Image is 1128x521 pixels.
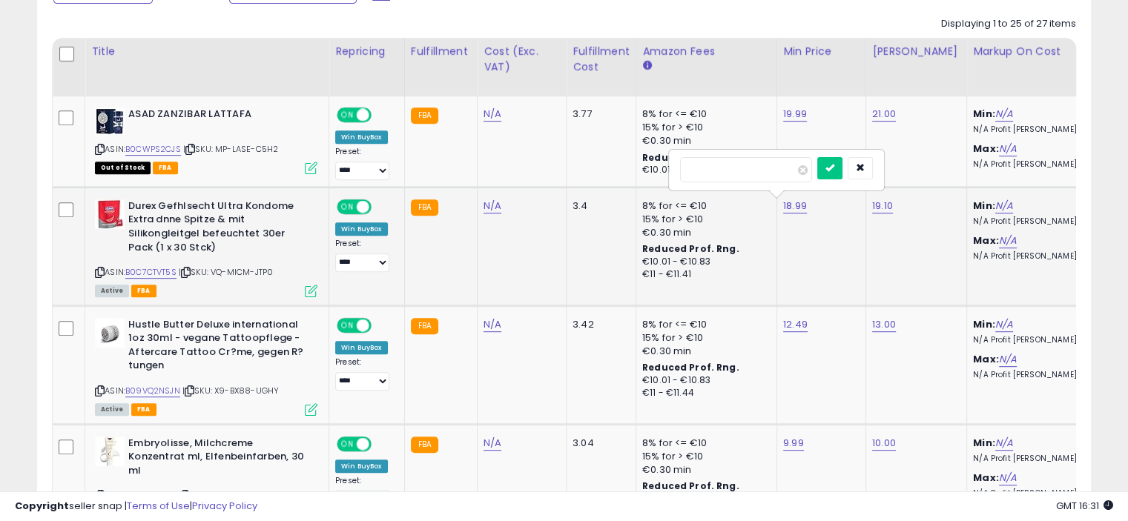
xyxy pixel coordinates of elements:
[573,44,630,75] div: Fulfillment Cost
[973,44,1101,59] div: Markup on Cost
[192,499,257,513] a: Privacy Policy
[127,499,190,513] a: Terms of Use
[411,318,438,334] small: FBA
[15,499,69,513] strong: Copyright
[335,130,388,144] div: Win BuyBox
[573,318,624,331] div: 3.42
[179,266,273,278] span: | SKU: VQ-MICM-JTP0
[973,352,999,366] b: Max:
[642,450,765,463] div: 15% for > €10
[872,436,896,451] a: 10.00
[642,463,765,477] div: €0.30 min
[973,142,999,156] b: Max:
[484,107,501,122] a: N/A
[335,476,393,509] div: Preset:
[411,437,438,453] small: FBA
[973,199,995,213] b: Min:
[973,436,995,450] b: Min:
[642,121,765,134] div: 15% for > €10
[128,437,309,482] b: Embryolisse, Milchcreme Konzentrat ml, Elfenbeinfarben, 30 ml
[369,200,393,213] span: OFF
[128,199,309,258] b: Durex Gefhlsecht Ultra Kondome Extra dnne Spitze & mit Silikongleitgel befeuchtet 30er Pack (1 x ...
[642,107,765,121] div: 8% for <= €10
[642,374,765,387] div: €10.01 - €10.83
[335,341,388,354] div: Win BuyBox
[95,437,125,466] img: 41yrp+FJqhL._SL40_.jpg
[338,319,357,331] span: ON
[335,459,388,473] div: Win BuyBox
[995,436,1013,451] a: N/A
[973,454,1096,464] p: N/A Profit [PERSON_NAME]
[95,107,125,135] img: 41ZAJqSDsrL._SL40_.jpg
[131,403,156,416] span: FBA
[335,222,388,236] div: Win BuyBox
[941,17,1076,31] div: Displaying 1 to 25 of 27 items
[973,317,995,331] b: Min:
[335,357,393,391] div: Preset:
[642,226,765,239] div: €0.30 min
[872,107,896,122] a: 21.00
[995,199,1013,213] a: N/A
[95,318,125,348] img: 41dzi+Bh0JL._SL40_.jpg
[95,199,317,296] div: ASIN:
[338,200,357,213] span: ON
[369,437,393,450] span: OFF
[125,385,180,397] a: B09VQ2NSJN
[95,285,129,297] span: All listings currently available for purchase on Amazon
[973,471,999,485] b: Max:
[642,199,765,213] div: 8% for <= €10
[999,352,1017,367] a: N/A
[338,109,357,122] span: ON
[335,239,393,272] div: Preset:
[95,199,125,229] img: 41OGR6S7wJL._SL40_.jpg
[411,107,438,124] small: FBA
[872,317,896,332] a: 13.00
[973,335,1096,345] p: N/A Profit [PERSON_NAME]
[642,59,651,73] small: Amazon Fees.
[573,107,624,121] div: 3.77
[642,242,739,255] b: Reduced Prof. Rng.
[369,319,393,331] span: OFF
[573,437,624,450] div: 3.04
[153,162,178,174] span: FBA
[642,134,765,147] div: €0.30 min
[999,471,1017,485] a: N/A
[995,107,1013,122] a: N/A
[783,199,807,213] a: 18.99
[973,251,1096,262] p: N/A Profit [PERSON_NAME]
[642,213,765,226] div: 15% for > €10
[995,317,1013,332] a: N/A
[95,403,129,416] span: All listings currently available for purchase on Amazon
[125,143,181,156] a: B0CWPS2CJS
[999,233,1017,248] a: N/A
[973,125,1096,135] p: N/A Profit [PERSON_NAME]
[783,317,808,332] a: 12.49
[642,361,739,374] b: Reduced Prof. Rng.
[872,44,960,59] div: [PERSON_NAME]
[642,318,765,331] div: 8% for <= €10
[872,199,893,213] a: 19.10
[642,437,765,450] div: 8% for <= €10
[973,233,999,248] b: Max:
[783,44,860,59] div: Min Price
[95,107,317,173] div: ASIN:
[95,162,151,174] span: All listings that are currently out of stock and unavailable for purchase on Amazon
[783,436,804,451] a: 9.99
[642,268,765,281] div: €11 - €11.41
[128,318,309,376] b: Hustle Butter Deluxe international 1oz 30ml - vegane Tattoopflege - Aftercare Tattoo Cr?me, gegen...
[91,44,323,59] div: Title
[125,266,177,279] a: B0C7CTVT5S
[642,164,765,176] div: €10.01 - €10.83
[484,44,560,75] div: Cost (Exc. VAT)
[95,318,317,414] div: ASIN:
[484,199,501,213] a: N/A
[484,317,501,332] a: N/A
[642,331,765,345] div: 15% for > €10
[973,216,1096,227] p: N/A Profit [PERSON_NAME]
[642,256,765,268] div: €10.01 - €10.83
[967,38,1108,96] th: The percentage added to the cost of goods (COGS) that forms the calculator for Min & Max prices.
[411,199,438,216] small: FBA
[973,107,995,121] b: Min:
[642,387,765,399] div: €11 - €11.44
[411,44,471,59] div: Fulfillment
